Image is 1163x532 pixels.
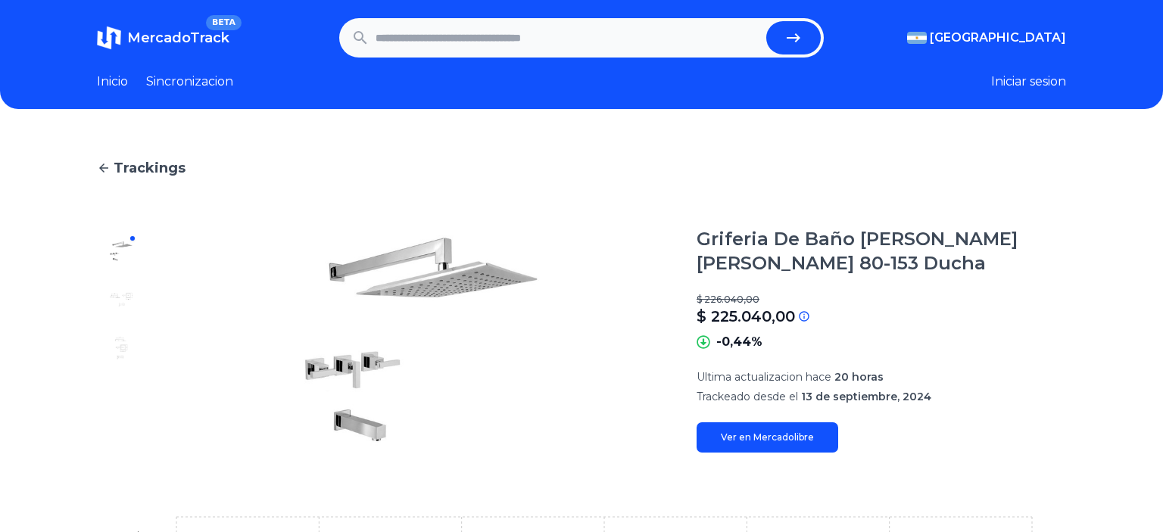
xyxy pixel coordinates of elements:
p: $ 226.040,00 [697,294,1066,306]
a: MercadoTrackBETA [97,26,229,50]
img: Griferia De Baño Peirano Castilla 80-153 Ducha [109,288,133,312]
span: Trackeado desde el [697,390,798,403]
span: [GEOGRAPHIC_DATA] [930,29,1066,47]
button: [GEOGRAPHIC_DATA] [907,29,1066,47]
img: Argentina [907,32,927,44]
span: Trackings [114,157,186,179]
img: Griferia De Baño Peirano Castilla 80-153 Ducha [109,336,133,360]
button: Iniciar sesion [991,73,1066,91]
a: Sincronizacion [146,73,233,91]
a: Trackings [97,157,1066,179]
span: MercadoTrack [127,30,229,46]
a: Inicio [97,73,128,91]
span: BETA [206,15,242,30]
h1: Griferia De Baño [PERSON_NAME] [PERSON_NAME] 80-153 Ducha [697,227,1066,275]
a: Ver en Mercadolibre [697,422,838,453]
span: 20 horas [834,370,884,384]
img: Griferia De Baño Peirano Castilla 80-153 Ducha [109,239,133,263]
p: -0,44% [716,333,762,351]
span: 13 de septiembre, 2024 [801,390,931,403]
p: $ 225.040,00 [697,306,795,327]
span: Ultima actualizacion hace [697,370,831,384]
img: MercadoTrack [97,26,121,50]
img: Griferia De Baño Peirano Castilla 80-153 Ducha [176,227,666,453]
